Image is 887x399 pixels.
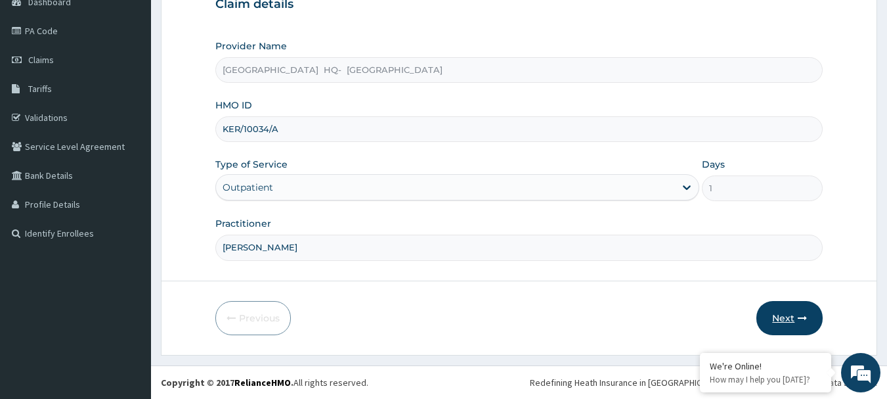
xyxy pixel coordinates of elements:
div: Chat with us now [68,74,221,91]
p: How may I help you today? [710,374,821,385]
input: Enter Name [215,235,823,260]
button: Previous [215,301,291,335]
div: We're Online! [710,360,821,372]
textarea: Type your message and hit 'Enter' [7,262,250,308]
img: d_794563401_company_1708531726252_794563401 [24,66,53,99]
label: Days [702,158,725,171]
span: Tariffs [28,83,52,95]
button: Next [756,301,823,335]
strong: Copyright © 2017 . [161,377,293,388]
span: We're online! [76,117,181,250]
label: Provider Name [215,39,287,53]
input: Enter HMO ID [215,116,823,142]
span: Claims [28,54,54,66]
a: RelianceHMO [234,377,291,388]
label: HMO ID [215,99,252,112]
div: Redefining Heath Insurance in [GEOGRAPHIC_DATA] using Telemedicine and Data Science! [530,376,877,389]
div: Outpatient [223,181,273,194]
label: Type of Service [215,158,288,171]
footer: All rights reserved. [151,365,887,399]
label: Practitioner [215,217,271,230]
div: Minimize live chat window [215,7,247,38]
